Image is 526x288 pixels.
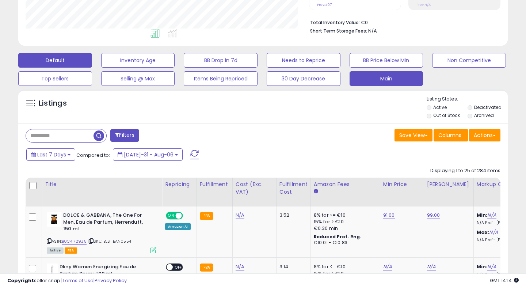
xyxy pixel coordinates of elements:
a: N/A [487,263,496,270]
button: Selling @ Max [101,71,175,86]
b: Dkny Women Energizing Eau de Parfum Spray, 100 ml [60,264,148,279]
a: N/A [236,263,244,270]
h5: Listings [39,98,67,109]
div: 3.52 [279,212,305,219]
div: Cost (Exc. VAT) [236,181,273,196]
span: N/A [368,27,377,34]
strong: Copyright [7,277,34,284]
button: Columns [434,129,468,141]
div: Amazon Fees [314,181,377,188]
a: N/A [236,212,244,219]
li: €0 [310,18,495,26]
span: OFF [173,264,184,270]
span: [DATE]-31 - Aug-06 [124,151,174,158]
div: Displaying 1 to 25 of 284 items [430,167,500,174]
div: Title [45,181,159,188]
b: Short Term Storage Fees: [310,28,367,34]
span: Last 7 Days [37,151,66,158]
button: Items Being Repriced [184,71,258,86]
button: Main [350,71,423,86]
b: Min: [477,212,488,219]
label: Deactivated [474,104,502,110]
a: Terms of Use [62,277,94,284]
b: Max: [477,229,489,236]
a: N/A [489,229,498,236]
div: 15% for > €10 [314,219,374,225]
div: seller snap | | [7,277,127,284]
b: Min: [477,263,488,270]
span: Compared to: [76,152,110,159]
span: 2025-08-14 14:14 GMT [490,277,519,284]
div: 8% for <= €10 [314,264,374,270]
span: Columns [438,132,461,139]
div: Fulfillment [200,181,229,188]
small: Amazon Fees. [314,188,318,195]
small: FBA [200,264,213,272]
a: 99.00 [427,212,440,219]
button: Save View [394,129,432,141]
button: Last 7 Days [26,148,75,161]
button: 30 Day Decrease [267,71,340,86]
label: Archived [474,112,494,118]
a: N/A [487,212,496,219]
b: Reduced Prof. Rng. [314,234,362,240]
a: N/A [427,263,436,270]
div: Repricing [165,181,194,188]
a: 91.00 [383,212,395,219]
button: Needs to Reprice [267,53,340,68]
div: ASIN: [47,212,156,253]
img: 21rf14MYWUL._SL40_.jpg [47,264,58,278]
a: B0C41729Z5 [62,238,87,245]
button: Default [18,53,92,68]
button: Non Competitive [432,53,506,68]
img: 31lL0g2Fx8L._SL40_.jpg [47,212,61,227]
p: Listing States: [427,96,508,103]
div: 3.14 [279,264,305,270]
small: FBA [200,212,213,220]
button: Top Sellers [18,71,92,86]
a: N/A [383,263,392,270]
label: Out of Stock [433,112,460,118]
button: BB Drop in 7d [184,53,258,68]
button: Actions [469,129,500,141]
div: Amazon AI [165,223,191,230]
div: €10.01 - €10.83 [314,240,374,246]
div: €0.30 min [314,225,374,232]
div: [PERSON_NAME] [427,181,470,188]
span: OFF [182,213,194,219]
span: ON [167,213,176,219]
button: Inventory Age [101,53,175,68]
small: Prev: N/A [416,3,431,7]
button: [DATE]-31 - Aug-06 [113,148,183,161]
span: FBA [65,247,77,254]
a: Privacy Policy [95,277,127,284]
b: DOLCE & GABBANA, The One For Men, Eau de Parfum, Herrenduft, 150 ml [63,212,152,234]
div: 8% for <= €10 [314,212,374,219]
b: Total Inventory Value: [310,19,360,26]
div: Min Price [383,181,421,188]
button: Filters [110,129,139,142]
div: Fulfillment Cost [279,181,308,196]
span: | SKU: BLS_EAN0554 [88,238,131,244]
span: All listings currently available for purchase on Amazon [47,247,64,254]
small: Prev: 497 [317,3,332,7]
button: BB Price Below Min [350,53,423,68]
label: Active [433,104,447,110]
